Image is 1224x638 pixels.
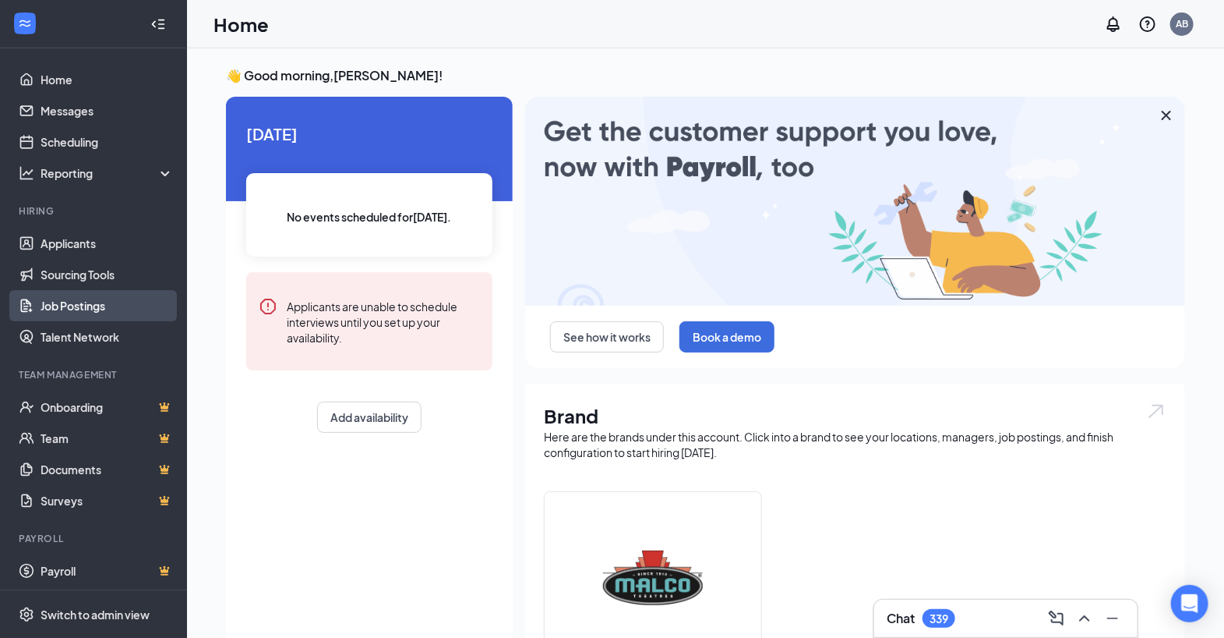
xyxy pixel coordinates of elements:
[41,392,174,423] a: OnboardingCrown
[41,95,174,126] a: Messages
[544,429,1166,460] div: Here are the brands under this account. Click into a brand to see your locations, managers, job p...
[1044,606,1069,631] button: ComposeMessage
[317,402,422,433] button: Add availability
[41,259,174,290] a: Sourcing Tools
[19,368,171,381] div: Team Management
[41,290,174,321] a: Job Postings
[1100,606,1125,631] button: Minimize
[41,126,174,158] a: Scheduling
[287,208,452,225] span: No events scheduled for [DATE] .
[19,165,34,181] svg: Analysis
[41,321,174,353] a: Talent Network
[246,122,492,146] span: [DATE]
[1047,609,1066,628] svg: ComposeMessage
[1176,17,1188,30] div: AB
[1104,15,1123,34] svg: Notifications
[603,528,703,628] img: Malco Theatres
[1146,402,1166,420] img: open.6027fd2a22e1237b5b06.svg
[213,11,269,37] h1: Home
[41,454,174,485] a: DocumentsCrown
[1171,585,1208,622] div: Open Intercom Messenger
[1138,15,1157,34] svg: QuestionInfo
[1072,606,1097,631] button: ChevronUp
[41,228,174,259] a: Applicants
[19,532,171,545] div: Payroll
[41,555,174,587] a: PayrollCrown
[41,423,174,454] a: TeamCrown
[679,321,774,353] button: Book a demo
[226,67,1185,84] h3: 👋 Good morning, [PERSON_NAME] !
[1103,609,1122,628] svg: Minimize
[287,297,480,346] div: Applicants are unable to schedule interviews until you set up your availability.
[259,297,277,316] svg: Error
[1075,609,1094,628] svg: ChevronUp
[1157,106,1176,125] svg: Cross
[19,607,34,622] svg: Settings
[150,16,166,32] svg: Collapse
[525,97,1185,306] img: payroll-large.gif
[17,16,33,31] svg: WorkstreamLogo
[887,610,915,627] h3: Chat
[544,402,1166,429] h1: Brand
[19,204,171,218] div: Hiring
[41,485,174,516] a: SurveysCrown
[550,321,664,353] button: See how it works
[41,64,174,95] a: Home
[929,612,948,626] div: 339
[41,165,175,181] div: Reporting
[41,607,150,622] div: Switch to admin view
